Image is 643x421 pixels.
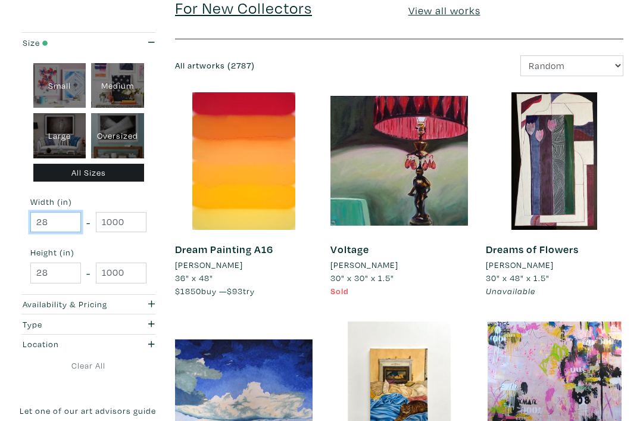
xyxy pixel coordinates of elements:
[23,318,117,331] div: Type
[175,258,243,272] li: [PERSON_NAME]
[175,272,213,283] span: 36" x 48"
[486,272,550,283] span: 30" x 48" x 1.5"
[20,314,157,334] button: Type
[330,242,369,256] a: Voltage
[20,295,157,314] button: Availability & Pricing
[175,61,391,71] h6: All artworks (2787)
[30,248,146,257] small: Height (in)
[91,63,144,108] div: Medium
[227,285,243,297] span: $93
[23,338,117,351] div: Location
[330,258,398,272] li: [PERSON_NAME]
[86,265,90,281] span: -
[33,164,144,182] div: All Sizes
[175,242,273,256] a: Dream Painting A16
[91,113,144,158] div: Oversized
[486,258,623,272] a: [PERSON_NAME]
[175,285,201,297] span: $1850
[175,285,255,297] span: buy — try
[23,298,117,311] div: Availability & Pricing
[330,272,394,283] span: 30" x 30" x 1.5"
[23,36,117,49] div: Size
[330,258,468,272] a: [PERSON_NAME]
[486,285,535,297] span: Unavailable
[330,285,349,297] span: Sold
[20,33,157,52] button: Size
[33,113,86,158] div: Large
[20,335,157,354] button: Location
[175,258,313,272] a: [PERSON_NAME]
[408,4,480,17] a: View all works
[486,242,579,256] a: Dreams of Flowers
[486,258,554,272] li: [PERSON_NAME]
[33,63,86,108] div: Small
[30,198,146,206] small: Width (in)
[86,214,90,230] span: -
[20,359,157,372] a: Clear All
